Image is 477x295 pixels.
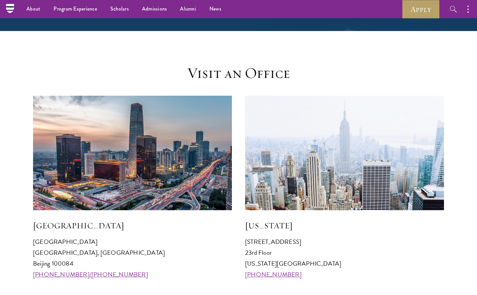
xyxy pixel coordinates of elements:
h3: Visit an Office [136,64,341,82]
a: [PHONE_NUMBER]/[PHONE_NUMBER] [33,270,148,279]
p: [GEOGRAPHIC_DATA] [GEOGRAPHIC_DATA], [GEOGRAPHIC_DATA] Beijing 100084 [33,236,232,280]
a: [PHONE_NUMBER] [245,270,302,279]
h5: [GEOGRAPHIC_DATA] [33,220,232,231]
h5: [US_STATE] [245,220,444,231]
p: [STREET_ADDRESS] 23rd Floor [US_STATE][GEOGRAPHIC_DATA] [245,236,444,280]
